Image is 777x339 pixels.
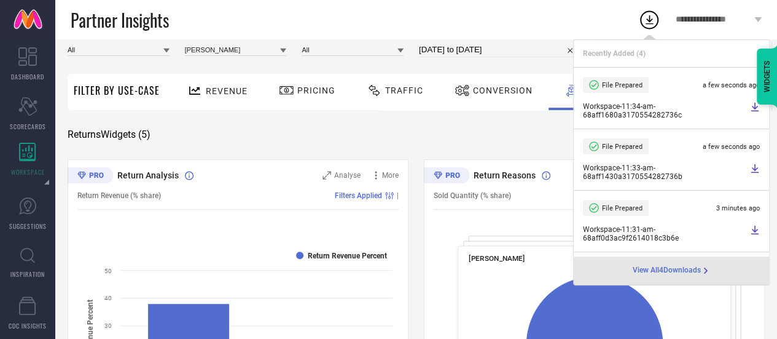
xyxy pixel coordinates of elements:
[750,164,760,181] a: Download
[11,167,45,177] span: WORKSPACE
[583,49,646,58] span: Recently Added ( 4 )
[9,221,47,231] span: SUGGESTIONS
[633,266,711,276] div: Open download page
[602,81,642,89] span: File Prepared
[104,322,112,329] text: 30
[10,269,45,279] span: INSPIRATION
[322,171,331,180] svg: Zoom
[74,83,160,98] span: Filter By Use-Case
[9,321,47,330] span: CDC INSIGHTS
[10,122,46,131] span: SCORECARDS
[716,204,760,212] span: 3 minutes ago
[750,102,760,119] a: Download
[583,164,747,181] span: Workspace - 11:33-am - 68aff1430a3170554282736b
[206,86,248,96] span: Revenue
[424,167,469,186] div: Premium
[11,72,44,81] span: DASHBOARD
[308,252,387,260] text: Return Revenue Percent
[703,81,760,89] span: a few seconds ago
[602,204,642,212] span: File Prepared
[397,191,399,200] span: |
[77,191,161,200] span: Return Revenue (% share)
[335,191,382,200] span: Filters Applied
[469,254,525,263] span: [PERSON_NAME]
[382,171,399,180] span: More
[474,170,536,180] span: Return Reasons
[583,225,747,242] span: Workspace - 11:31-am - 68aff0d3ac9f2614018c3b6e
[104,268,112,274] text: 50
[638,9,660,31] div: Open download list
[473,86,533,95] span: Conversion
[297,86,335,95] span: Pricing
[633,266,711,276] a: View All4Downloads
[104,295,112,301] text: 40
[419,42,579,57] input: Select time period
[385,86,423,95] span: Traffic
[750,225,760,242] a: Download
[703,143,760,151] span: a few seconds ago
[71,7,169,33] span: Partner Insights
[117,170,179,180] span: Return Analysis
[633,266,701,276] span: View All 4 Downloads
[434,191,511,200] span: Sold Quantity (% share)
[68,129,150,141] span: Returns Widgets ( 5 )
[602,143,642,151] span: File Prepared
[583,102,747,119] span: Workspace - 11:34-am - 68aff1680a3170554282736c
[68,167,113,186] div: Premium
[334,171,361,180] span: Analyse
